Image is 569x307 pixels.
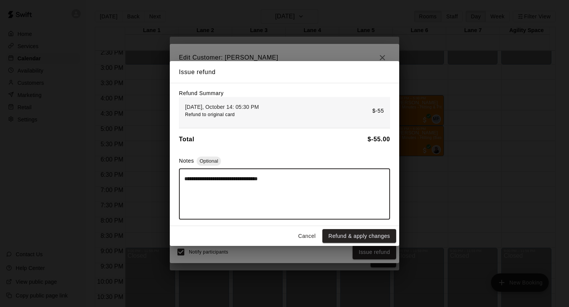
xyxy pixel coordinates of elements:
[185,112,235,117] span: Refund to original card
[179,90,224,96] label: Refund Summary
[197,158,221,164] span: Optional
[295,229,319,243] button: Cancel
[367,134,390,144] h6: $ -55.00
[179,134,194,144] h6: Total
[179,158,194,164] label: Notes
[170,61,399,83] h2: Issue refund
[322,229,396,243] button: Refund & apply changes
[372,107,384,115] p: $-55
[185,103,259,111] p: [DATE], October 14: 05:30 PM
